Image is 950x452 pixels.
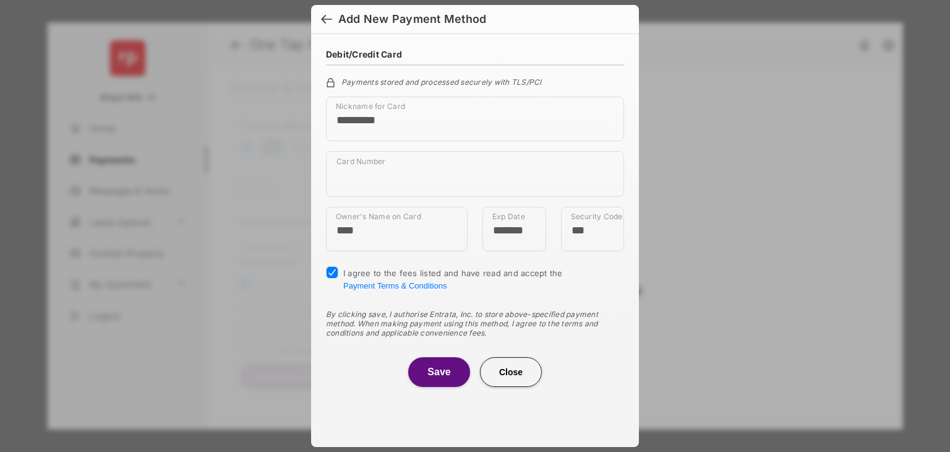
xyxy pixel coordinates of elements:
[327,152,623,196] iframe: To enrich screen reader interactions, please activate Accessibility in Grammarly extension settings
[326,49,402,59] h4: Debit/Credit Card
[326,310,624,337] div: By clicking save, I authorise Entrata, Inc. to store above-specified payment method. When making ...
[408,357,470,387] button: Save
[343,268,563,290] span: I agree to the fees listed and have read and accept the
[480,357,542,387] button: Close
[343,281,447,290] button: I agree to the fees listed and have read and accept the
[338,12,486,26] div: Add New Payment Method
[326,76,624,87] div: Payments stored and processed securely with TLS/PCI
